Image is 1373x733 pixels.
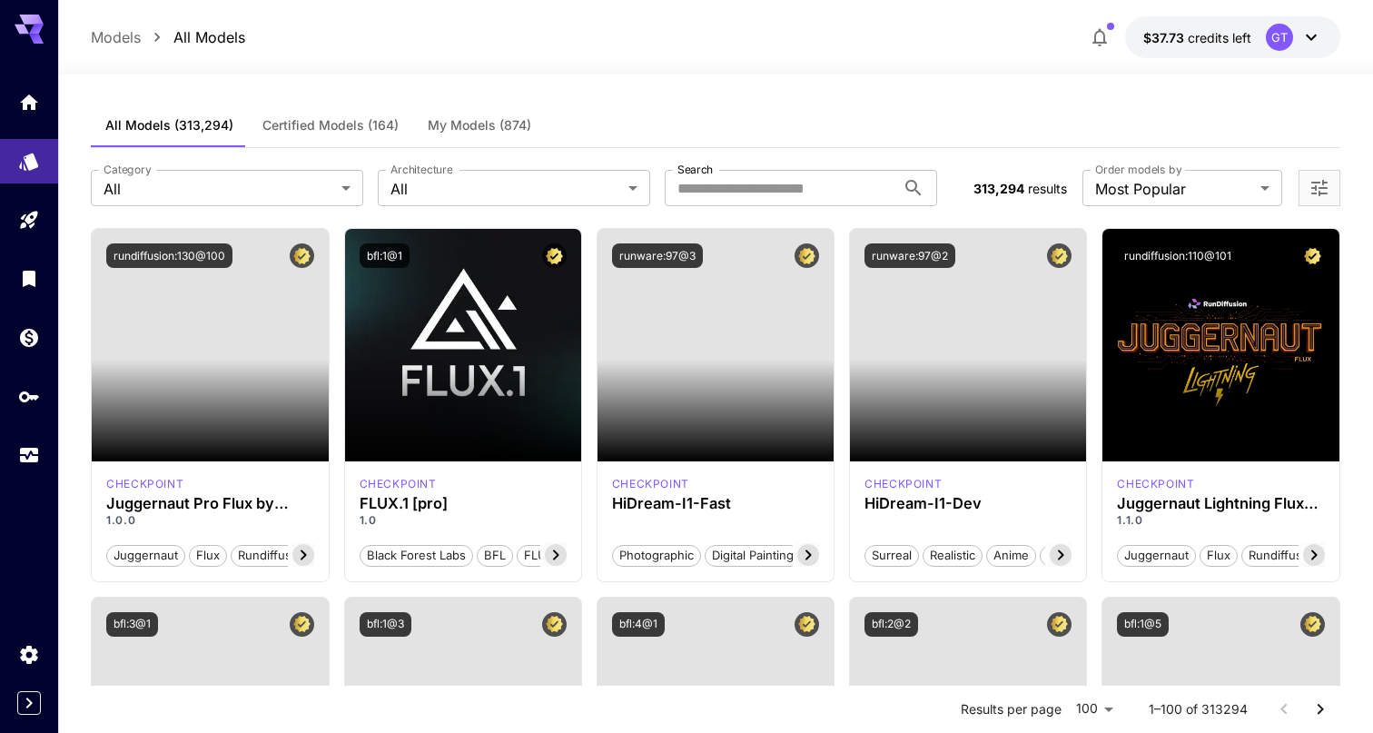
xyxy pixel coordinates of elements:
div: Library [18,262,40,284]
h3: HiDream-I1-Dev [864,495,1072,512]
label: Order models by [1095,162,1181,177]
span: results [1028,181,1067,196]
button: Certified Model – Vetted for best performance and includes a commercial license. [1047,612,1072,637]
button: Expand sidebar [17,691,41,715]
button: rundiffusion:130@100 [106,243,232,268]
span: juggernaut [107,547,184,565]
span: Anime [987,547,1035,565]
button: Realistic [923,543,983,567]
button: rundiffusion [231,543,316,567]
div: 100 [1069,696,1120,722]
label: Category [104,162,152,177]
div: API Keys [18,380,40,402]
button: flux [189,543,227,567]
button: bfl:1@3 [360,612,411,637]
span: My Models (874) [428,117,531,134]
p: 1.0.0 [106,512,313,529]
span: flux [1200,547,1237,565]
nav: breadcrumb [91,26,245,48]
button: Photographic [612,543,701,567]
span: All [104,178,334,200]
label: Search [677,162,713,177]
button: Stylized [1040,543,1098,567]
button: Certified Model – Vetted for best performance and includes a commercial license. [290,243,314,268]
h3: Juggernaut Lightning Flux by RunDiffusion [1117,495,1324,512]
span: Black Forest Labs [361,547,472,565]
button: BFL [477,543,513,567]
button: Anime [986,543,1036,567]
p: checkpoint [360,476,437,492]
div: Settings [18,643,40,666]
div: fluxpro [360,476,437,492]
button: rundiffusion:110@101 [1117,243,1239,268]
span: Photographic [613,547,700,565]
span: FLUX.1 [pro] [518,547,600,565]
div: HiDream Fast [612,476,689,492]
div: HiDream Dev [864,476,942,492]
span: Digital Painting [706,547,800,565]
button: Digital Painting [705,543,801,567]
h3: FLUX.1 [pro] [360,495,567,512]
h3: Juggernaut Pro Flux by RunDiffusion [106,495,313,512]
button: Certified Model – Vetted for best performance and includes a commercial license. [795,612,819,637]
div: FLUX.1 D [1117,476,1194,492]
p: checkpoint [864,476,942,492]
span: flux [190,547,226,565]
button: runware:97@3 [612,243,703,268]
p: 1–100 of 313294 [1149,700,1248,718]
span: All Models (313,294) [105,117,233,134]
p: checkpoint [1117,476,1194,492]
span: Certified Models (164) [262,117,399,134]
button: FLUX.1 [pro] [517,543,601,567]
button: $37.72752GT [1125,16,1340,58]
div: Usage [18,438,40,461]
span: Realistic [924,547,982,565]
div: Playground [18,203,40,225]
p: Results per page [961,700,1062,718]
span: All [390,178,621,200]
div: Models [18,144,40,167]
span: Surreal [865,547,918,565]
span: 313,294 [973,181,1024,196]
button: bfl:1@1 [360,243,410,268]
a: Models [91,26,141,48]
button: flux [1200,543,1238,567]
button: bfl:3@1 [106,612,158,637]
label: Architecture [390,162,452,177]
div: Home [18,85,40,108]
button: Certified Model – Vetted for best performance and includes a commercial license. [795,243,819,268]
p: 1.1.0 [1117,512,1324,529]
div: Wallet [18,321,40,343]
span: Stylized [1041,547,1097,565]
button: bfl:2@2 [864,612,918,637]
button: juggernaut [1117,543,1196,567]
a: All Models [173,26,245,48]
span: BFL [478,547,512,565]
p: 1.0 [360,512,567,529]
h3: HiDream-I1-Fast [612,495,819,512]
button: juggernaut [106,543,185,567]
button: bfl:1@5 [1117,612,1169,637]
button: Certified Model – Vetted for best performance and includes a commercial license. [1047,243,1072,268]
span: juggernaut [1118,547,1195,565]
button: runware:97@2 [864,243,955,268]
div: FLUX.1 D [106,476,183,492]
span: rundiffusion [1242,547,1326,565]
button: Certified Model – Vetted for best performance and includes a commercial license. [542,612,567,637]
button: Black Forest Labs [360,543,473,567]
button: bfl:4@1 [612,612,665,637]
button: Certified Model – Vetted for best performance and includes a commercial license. [290,612,314,637]
button: Certified Model – Vetted for best performance and includes a commercial license. [1300,243,1325,268]
button: rundiffusion [1241,543,1327,567]
button: Open more filters [1309,177,1330,200]
p: checkpoint [612,476,689,492]
button: Certified Model – Vetted for best performance and includes a commercial license. [542,243,567,268]
button: Surreal [864,543,919,567]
